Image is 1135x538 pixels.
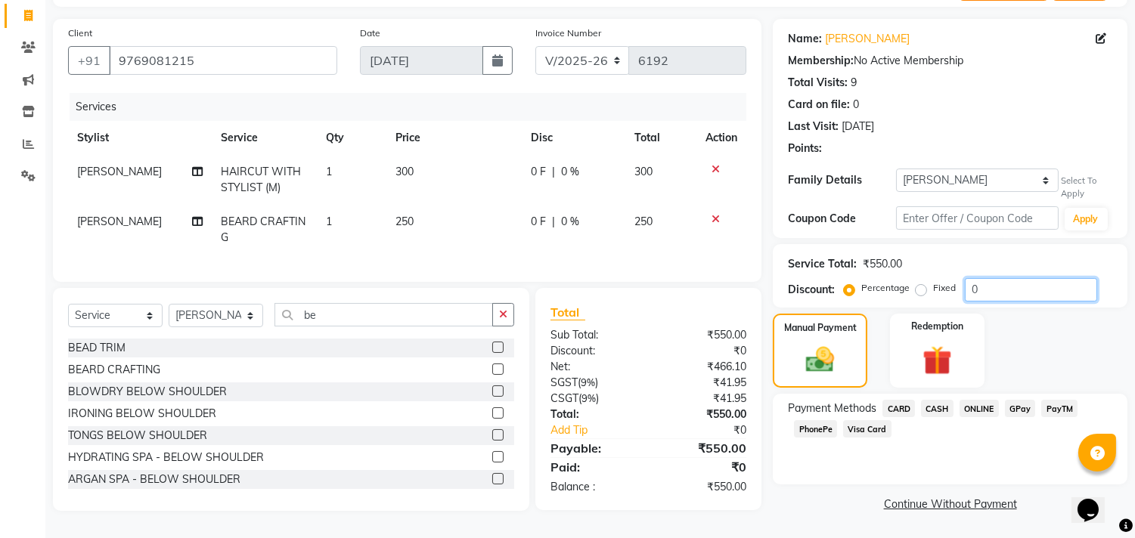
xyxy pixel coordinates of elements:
[539,343,649,359] div: Discount:
[788,53,1112,69] div: No Active Membership
[649,375,758,391] div: ₹41.95
[535,26,601,40] label: Invoice Number
[921,400,954,417] span: CASH
[317,121,386,155] th: Qty
[68,46,110,75] button: +91
[539,422,667,438] a: Add Tip
[212,121,318,155] th: Service
[326,165,332,178] span: 1
[77,215,162,228] span: [PERSON_NAME]
[552,214,555,230] span: |
[550,391,578,405] span: CSGT
[853,97,859,113] div: 0
[776,496,1124,512] a: Continue Without Payment
[649,479,758,495] div: ₹550.00
[788,31,822,47] div: Name:
[882,400,915,417] span: CARD
[561,164,579,180] span: 0 %
[667,422,758,438] div: ₹0
[649,391,758,407] div: ₹41.95
[896,206,1058,230] input: Enter Offer / Coupon Code
[649,439,758,457] div: ₹550.00
[626,121,697,155] th: Total
[863,256,902,272] div: ₹550.00
[843,420,892,438] span: Visa Card
[539,359,649,375] div: Net:
[326,215,332,228] span: 1
[788,97,850,113] div: Card on file:
[635,215,653,228] span: 250
[70,93,758,121] div: Services
[913,342,961,379] img: _gift.svg
[552,164,555,180] span: |
[788,75,848,91] div: Total Visits:
[788,53,854,69] div: Membership:
[550,376,578,389] span: SGST
[539,327,649,343] div: Sub Total:
[933,281,956,295] label: Fixed
[109,46,337,75] input: Search by Name/Mobile/Email/Code
[649,327,758,343] div: ₹550.00
[1062,175,1112,200] div: Select To Apply
[788,172,896,188] div: Family Details
[550,305,585,320] span: Total
[386,121,522,155] th: Price
[274,303,493,326] input: Search or Scan
[797,344,842,376] img: _cash.svg
[581,376,595,388] span: 9%
[842,119,874,134] div: [DATE]
[68,428,207,444] div: TONGS BELOW SHOULDER
[395,215,414,228] span: 250
[68,406,216,422] div: IRONING BELOW SHOULDER
[696,121,746,155] th: Action
[539,479,649,495] div: Balance :
[788,141,822,156] div: Points:
[522,121,625,155] th: Disc
[539,439,649,457] div: Payable:
[222,165,302,194] span: HAIRCUT WITH STYLIST (M)
[68,362,160,378] div: BEARD CRAFTING
[1005,400,1036,417] span: GPay
[788,400,876,416] span: Payment Methods
[960,400,999,417] span: ONLINE
[581,392,596,404] span: 9%
[649,458,758,476] div: ₹0
[861,281,910,295] label: Percentage
[788,119,839,134] div: Last Visit:
[68,384,227,400] div: BLOWDRY BELOW SHOULDER
[825,31,910,47] a: [PERSON_NAME]
[851,75,857,91] div: 9
[1071,478,1120,523] iframe: chat widget
[68,340,126,356] div: BEAD TRIM
[68,450,264,465] div: HYDRATING SPA - BELOW SHOULDER
[788,282,835,298] div: Discount:
[539,375,649,391] div: ( )
[395,165,414,178] span: 300
[788,211,896,227] div: Coupon Code
[649,359,758,375] div: ₹466.10
[68,472,240,487] div: ARGAN SPA - BELOW SHOULDER
[561,214,579,230] span: 0 %
[531,164,546,180] span: 0 F
[77,165,162,178] span: [PERSON_NAME]
[222,215,306,244] span: BEARD CRAFTING
[911,320,963,333] label: Redemption
[68,121,212,155] th: Stylist
[649,343,758,359] div: ₹0
[794,420,837,438] span: PhonePe
[539,407,649,422] div: Total:
[360,26,380,40] label: Date
[1041,400,1078,417] span: PayTM
[539,391,649,407] div: ( )
[68,26,92,40] label: Client
[788,256,857,272] div: Service Total:
[539,458,649,476] div: Paid:
[784,321,857,335] label: Manual Payment
[1065,208,1108,230] button: Apply
[649,407,758,422] div: ₹550.00
[635,165,653,178] span: 300
[531,214,546,230] span: 0 F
